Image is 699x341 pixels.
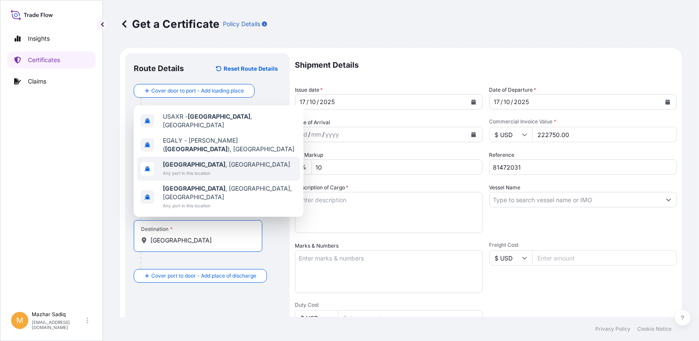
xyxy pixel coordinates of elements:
span: M [16,316,23,325]
input: Enter booking reference [489,159,677,175]
div: month, [310,129,322,140]
div: year, [513,97,530,107]
input: Type to search vessel name or IMO [490,192,661,207]
b: [GEOGRAPHIC_DATA] [188,113,250,120]
input: Enter amount [532,250,677,266]
span: Freight Cost [489,242,677,248]
button: Calendar [467,95,480,109]
span: Any port in this location [163,201,297,210]
p: Privacy Policy [595,326,630,332]
p: Policy Details [223,20,260,28]
span: EGALY - [PERSON_NAME] ( ), [GEOGRAPHIC_DATA] [163,136,297,153]
b: [GEOGRAPHIC_DATA] [165,145,228,153]
span: Duty Cost [295,302,483,308]
b: [GEOGRAPHIC_DATA] [163,185,225,192]
span: , [GEOGRAPHIC_DATA], [GEOGRAPHIC_DATA] [163,184,297,201]
div: / [317,97,319,107]
label: Marks & Numbers [295,242,339,250]
input: Enter amount [532,127,677,142]
div: day, [299,97,306,107]
span: Cover door to port - Add loading place [151,87,244,95]
p: Route Details [134,63,184,74]
span: Any port in this location [163,169,290,177]
p: [EMAIL_ADDRESS][DOMAIN_NAME] [32,320,85,330]
div: / [501,97,503,107]
span: Cover port to door - Add place of discharge [151,272,256,280]
div: / [308,129,310,140]
div: year, [319,97,336,107]
span: Date of Arrival [295,118,330,127]
input: Enter percentage between 0 and 10% [312,159,483,175]
p: Insights [28,34,50,43]
button: Show suggestions [661,192,676,207]
label: Vessel Name [489,183,521,192]
span: Date of Departure [489,86,537,94]
button: Calendar [467,128,480,141]
label: Reference [489,151,515,159]
p: Reset Route Details [224,64,278,73]
div: month, [309,97,317,107]
div: year, [324,129,340,140]
div: Show suggestions [134,105,303,217]
p: Certificates [28,56,60,64]
div: day, [493,97,501,107]
input: Enter amount [338,310,483,326]
label: Description of Cargo [295,183,348,192]
div: month, [503,97,511,107]
p: Shipment Details [295,53,677,77]
span: Commercial Invoice Value [489,118,677,125]
b: [GEOGRAPHIC_DATA] [163,161,225,168]
div: / [306,97,309,107]
p: Mazhar Sadiq [32,311,85,318]
p: Get a Certificate [120,17,219,31]
p: Claims [28,77,46,86]
div: / [322,129,324,140]
div: Destination [141,226,173,233]
input: Destination [150,236,252,245]
span: , [GEOGRAPHIC_DATA] [163,160,290,169]
span: Issue date [295,86,323,94]
span: USAXR - , [GEOGRAPHIC_DATA] [163,112,297,129]
p: Cookie Notice [637,326,672,332]
div: / [511,97,513,107]
label: CIF Markup [295,151,323,159]
button: Calendar [661,95,675,109]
